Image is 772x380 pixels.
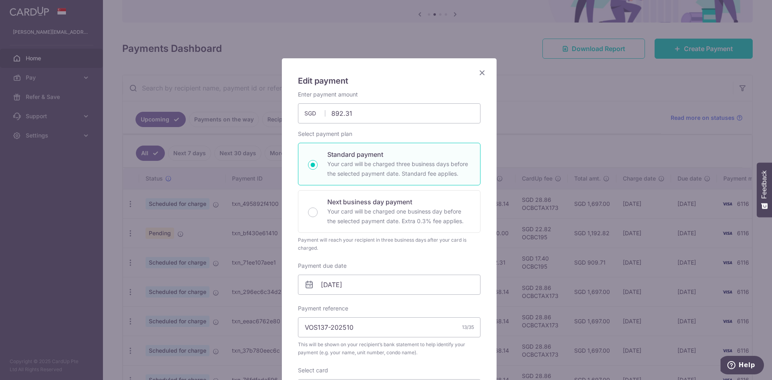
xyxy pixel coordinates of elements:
[327,159,470,179] p: Your card will be charged three business days before the selected payment date. Standard fee appl...
[721,356,764,376] iframe: Opens a widget where you can find more information
[298,262,347,270] label: Payment due date
[462,323,474,331] div: 13/35
[761,170,768,199] span: Feedback
[298,103,480,123] input: 0.00
[327,197,470,207] p: Next business day payment
[298,130,352,138] label: Select payment plan
[298,341,480,357] span: This will be shown on your recipient’s bank statement to help identify your payment (e.g. your na...
[327,150,470,159] p: Standard payment
[298,74,480,87] h5: Edit payment
[304,109,325,117] span: SGD
[298,90,358,99] label: Enter payment amount
[298,304,348,312] label: Payment reference
[298,366,328,374] label: Select card
[298,236,480,252] div: Payment will reach your recipient in three business days after your card is charged.
[757,162,772,217] button: Feedback - Show survey
[327,207,470,226] p: Your card will be charged one business day before the selected payment date. Extra 0.3% fee applies.
[477,68,487,78] button: Close
[298,275,480,295] input: DD / MM / YYYY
